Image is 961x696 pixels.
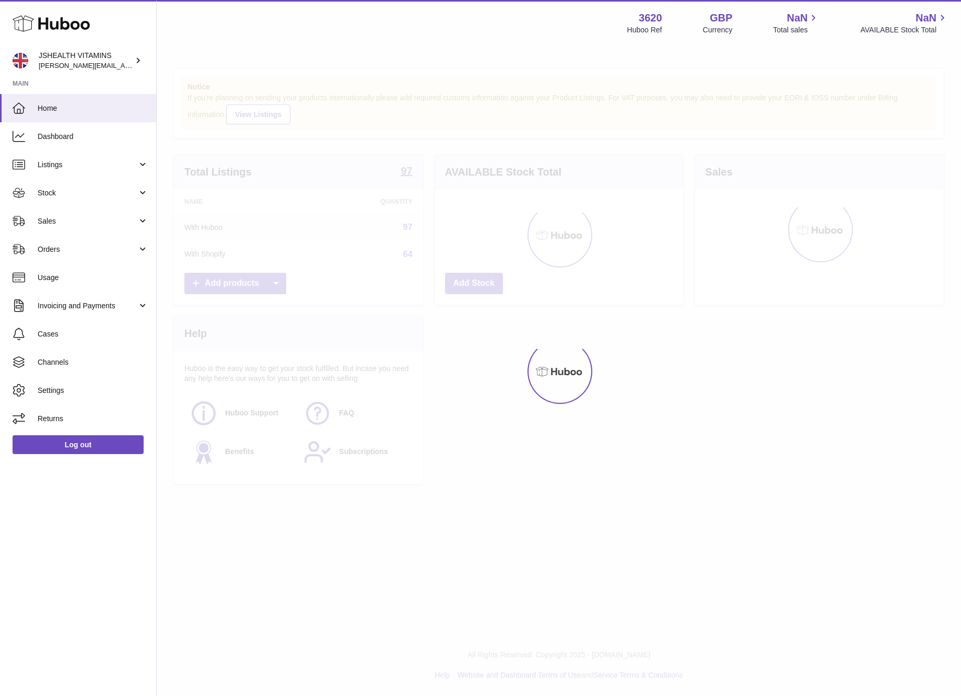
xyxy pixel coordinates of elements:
strong: 3620 [639,11,662,25]
span: Invoicing and Payments [38,301,137,311]
div: Currency [703,25,733,35]
span: Returns [38,414,148,424]
span: Total sales [773,25,819,35]
span: Usage [38,273,148,283]
div: Huboo Ref [627,25,662,35]
span: Sales [38,216,137,226]
span: Settings [38,386,148,396]
a: NaN AVAILABLE Stock Total [860,11,948,35]
span: Cases [38,329,148,339]
strong: GBP [710,11,732,25]
span: [PERSON_NAME][EMAIL_ADDRESS][DOMAIN_NAME] [39,61,209,69]
span: Dashboard [38,132,148,142]
span: Listings [38,160,137,170]
span: Channels [38,357,148,367]
span: Stock [38,188,137,198]
img: francesca@jshealthvitamins.com [13,53,28,68]
span: Home [38,103,148,113]
div: JSHEALTH VITAMINS [39,51,133,71]
span: Orders [38,245,137,254]
span: AVAILABLE Stock Total [860,25,948,35]
a: NaN Total sales [773,11,819,35]
span: NaN [916,11,936,25]
span: NaN [787,11,807,25]
a: Log out [13,435,144,454]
